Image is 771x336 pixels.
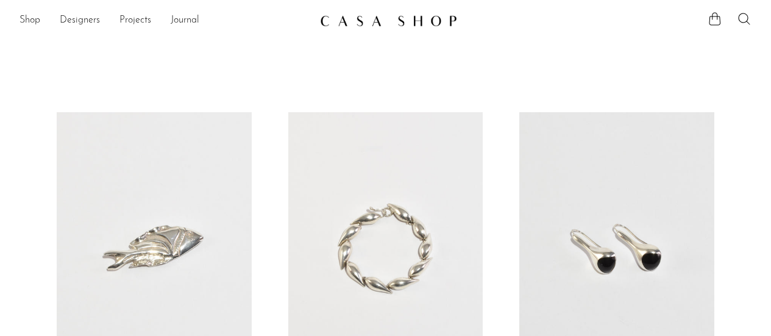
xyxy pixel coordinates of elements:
[171,13,199,29] a: Journal
[119,13,151,29] a: Projects
[60,13,100,29] a: Designers
[20,10,310,31] nav: Desktop navigation
[20,10,310,31] ul: NEW HEADER MENU
[20,13,40,29] a: Shop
